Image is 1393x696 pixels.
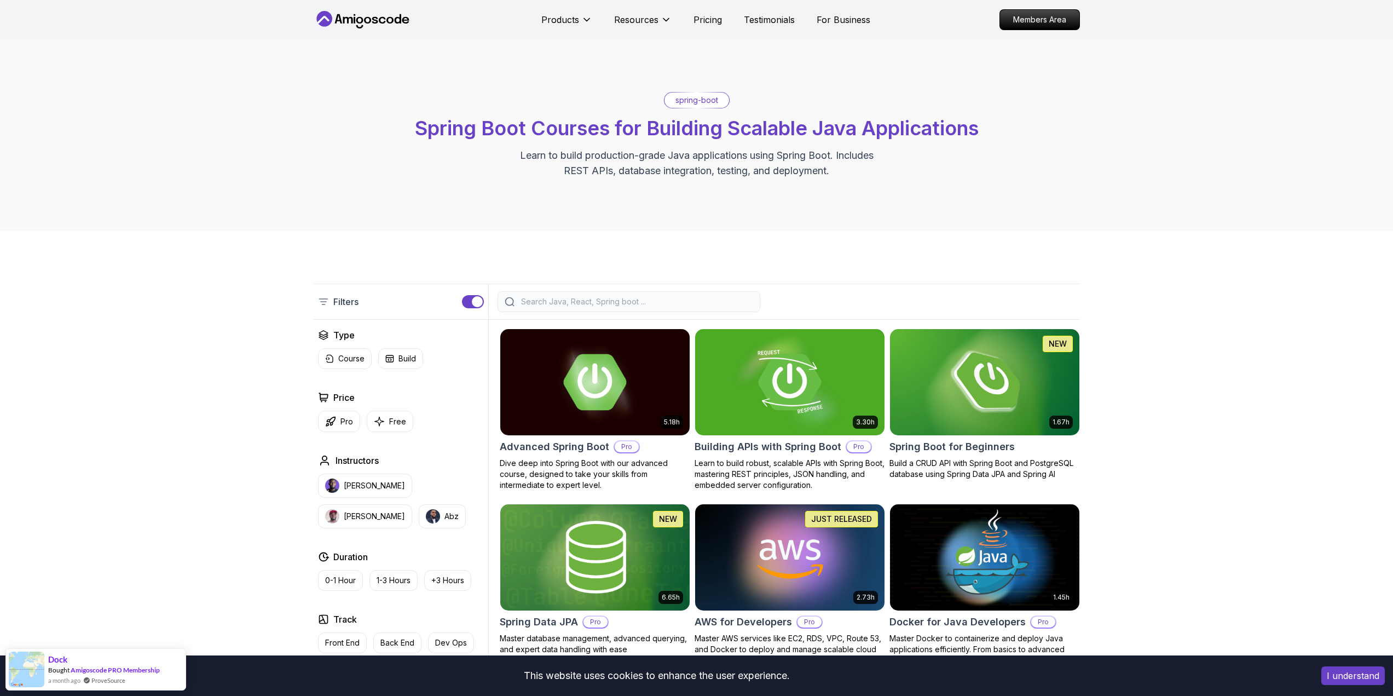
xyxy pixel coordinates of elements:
[325,479,339,493] img: instructor img
[695,504,885,611] img: AWS for Developers card
[1031,617,1055,628] p: Pro
[318,411,360,432] button: Pro
[695,633,885,666] p: Master AWS services like EC2, RDS, VPC, Route 53, and Docker to deploy and manage scalable cloud ...
[419,504,466,528] button: instructor imgAbz
[444,511,459,522] p: Abz
[424,570,471,591] button: +3 Hours
[377,575,411,586] p: 1-3 Hours
[695,439,841,455] h2: Building APIs with Spring Boot
[344,511,405,522] p: [PERSON_NAME]
[583,617,608,628] p: Pro
[693,13,722,26] a: Pricing
[48,676,80,685] span: a month ago
[889,439,1015,455] h2: Spring Boot for Beginners
[9,652,44,687] img: provesource social proof notification image
[318,504,412,528] button: instructor img[PERSON_NAME]
[889,458,1080,480] p: Build a CRUD API with Spring Boot and PostgreSQL database using Spring Data JPA and Spring AI
[695,504,885,666] a: AWS for Developers card2.73hJUST RELEASEDAWS for DevelopersProMaster AWS services like EC2, RDS, ...
[500,504,690,611] img: Spring Data JPA card
[8,664,1305,688] div: This website uses cookies to enhance the user experience.
[318,570,363,591] button: 0-1 Hour
[664,418,680,427] p: 5.18h
[428,632,474,653] button: Dev Ops
[1053,593,1070,602] p: 1.45h
[890,329,1079,435] img: Spring Boot for Beginners card
[817,13,870,26] a: For Business
[889,329,1080,480] a: Spring Boot for Beginners card1.67hNEWSpring Boot for BeginnersBuild a CRUD API with Spring Boot ...
[318,348,372,369] button: Course
[811,514,872,525] p: JUST RELEASED
[340,416,353,427] p: Pro
[378,348,423,369] button: Build
[333,550,368,563] h2: Duration
[389,416,406,427] p: Free
[1049,338,1067,349] p: NEW
[662,593,680,602] p: 6.65h
[1000,10,1079,30] p: Members Area
[857,593,875,602] p: 2.73h
[333,391,355,404] h2: Price
[325,637,360,648] p: Front End
[325,575,356,586] p: 0-1 Hour
[398,353,416,364] p: Build
[695,329,885,435] img: Building APIs with Spring Boot card
[415,116,979,140] span: Spring Boot Courses for Building Scalable Java Applications
[500,329,690,491] a: Advanced Spring Boot card5.18hAdvanced Spring BootProDive deep into Spring Boot with our advanced...
[695,329,885,491] a: Building APIs with Spring Boot card3.30hBuilding APIs with Spring BootProLearn to build robust, s...
[1053,418,1070,427] p: 1.67h
[435,637,467,648] p: Dev Ops
[336,454,379,467] h2: Instructors
[889,614,1026,630] h2: Docker for Java Developers
[48,666,70,674] span: Bought
[500,504,690,655] a: Spring Data JPA card6.65hNEWSpring Data JPAProMaster database management, advanced querying, and ...
[999,9,1080,30] a: Members Area
[369,570,418,591] button: 1-3 Hours
[344,480,405,491] p: [PERSON_NAME]
[48,655,67,664] span: Dock
[659,514,677,525] p: NEW
[541,13,579,26] p: Products
[71,666,160,674] a: Amigoscode PRO Membership
[500,633,690,655] p: Master database management, advanced querying, and expert data handling with ease
[333,613,357,626] h2: Track
[744,13,795,26] a: Testimonials
[614,13,672,35] button: Resources
[318,632,367,653] button: Front End
[373,632,421,653] button: Back End
[890,504,1079,611] img: Docker for Java Developers card
[367,411,413,432] button: Free
[1321,666,1385,685] button: Accept cookies
[519,296,753,307] input: Search Java, React, Spring boot ...
[889,633,1080,677] p: Master Docker to containerize and deploy Java applications efficiently. From basics to advanced J...
[1347,652,1382,685] iframe: chat widget
[500,614,578,630] h2: Spring Data JPA
[889,504,1080,677] a: Docker for Java Developers card1.45hDocker for Java DevelopersProMaster Docker to containerize an...
[500,329,690,435] img: Advanced Spring Boot card
[318,474,412,498] button: instructor img[PERSON_NAME]
[797,617,822,628] p: Pro
[500,458,690,491] p: Dive deep into Spring Boot with our advanced course, designed to take your skills from intermedia...
[614,13,658,26] p: Resources
[541,13,592,35] button: Products
[333,329,355,342] h2: Type
[325,509,339,524] img: instructor img
[695,458,885,491] p: Learn to build robust, scalable APIs with Spring Boot, mastering REST principles, JSON handling, ...
[431,575,464,586] p: +3 Hours
[338,353,365,364] p: Course
[856,418,875,427] p: 3.30h
[91,676,125,685] a: ProveSource
[675,95,718,106] p: spring-boot
[615,441,639,452] p: Pro
[695,614,792,630] h2: AWS for Developers
[380,637,414,648] p: Back End
[333,295,359,308] p: Filters
[1185,454,1382,647] iframe: chat widget
[513,148,881,179] p: Learn to build production-grade Java applications using Spring Boot. Includes REST APIs, database...
[426,509,440,524] img: instructor img
[847,441,871,452] p: Pro
[500,439,609,455] h2: Advanced Spring Boot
